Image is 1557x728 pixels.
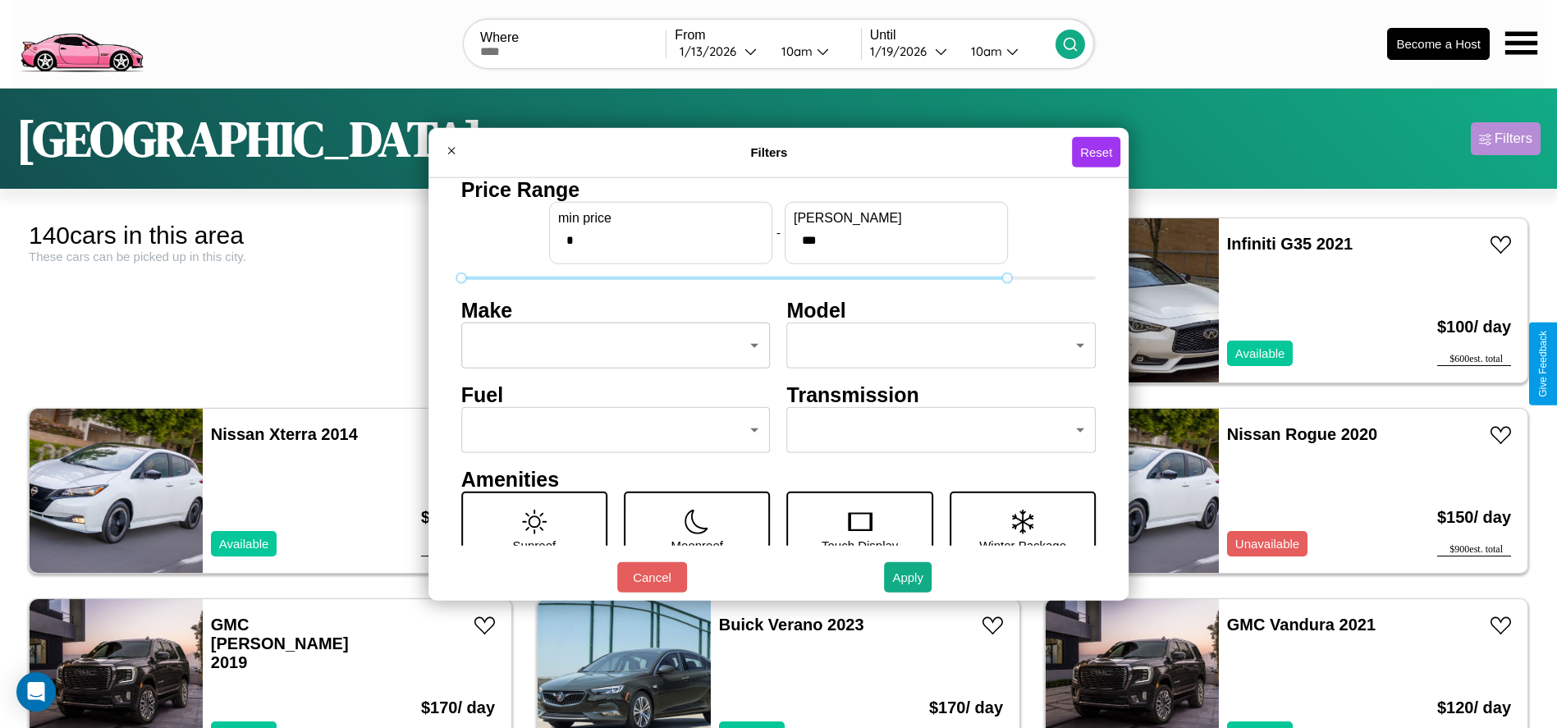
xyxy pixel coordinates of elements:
[1387,28,1490,60] button: Become a Host
[1235,342,1285,364] p: Available
[1437,492,1511,543] h3: $ 150 / day
[773,43,817,59] div: 10am
[671,533,723,556] p: Moonroof
[675,28,860,43] label: From
[1437,543,1511,556] div: $ 900 est. total
[461,382,771,406] h4: Fuel
[675,43,767,60] button: 1/13/2026
[211,425,358,443] a: Nissan Xterra 2014
[884,562,932,593] button: Apply
[787,298,1097,322] h4: Model
[794,210,999,225] label: [PERSON_NAME]
[29,250,512,263] div: These cars can be picked up in this city.
[480,30,666,45] label: Where
[461,467,1097,491] h4: Amenities
[617,562,687,593] button: Cancel
[461,298,771,322] h4: Make
[1227,425,1377,443] a: Nissan Rogue 2020
[822,533,898,556] p: Touch Display
[29,222,512,250] div: 140 cars in this area
[558,210,763,225] label: min price
[1072,137,1120,167] button: Reset
[776,222,781,244] p: -
[870,43,935,59] div: 1 / 19 / 2026
[719,616,864,634] a: Buick Verano 2023
[421,492,495,543] h3: $ 120 / day
[1235,533,1299,555] p: Unavailable
[421,543,495,556] div: $ 720 est. total
[1227,616,1376,634] a: GMC Vandura 2021
[979,533,1066,556] p: Winter Package
[16,672,56,712] div: Open Intercom Messenger
[461,177,1097,201] h4: Price Range
[963,43,1006,59] div: 10am
[16,105,483,172] h1: [GEOGRAPHIC_DATA]
[1437,301,1511,353] h3: $ 100 / day
[1227,235,1353,253] a: Infiniti G35 2021
[1437,353,1511,366] div: $ 600 est. total
[466,145,1072,159] h4: Filters
[787,382,1097,406] h4: Transmission
[1537,331,1549,397] div: Give Feedback
[958,43,1056,60] button: 10am
[680,43,744,59] div: 1 / 13 / 2026
[870,28,1056,43] label: Until
[1471,122,1541,155] button: Filters
[12,8,150,76] img: logo
[513,533,556,556] p: Sunroof
[219,533,269,555] p: Available
[768,43,861,60] button: 10am
[1495,130,1532,147] div: Filters
[211,616,349,671] a: GMC [PERSON_NAME] 2019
